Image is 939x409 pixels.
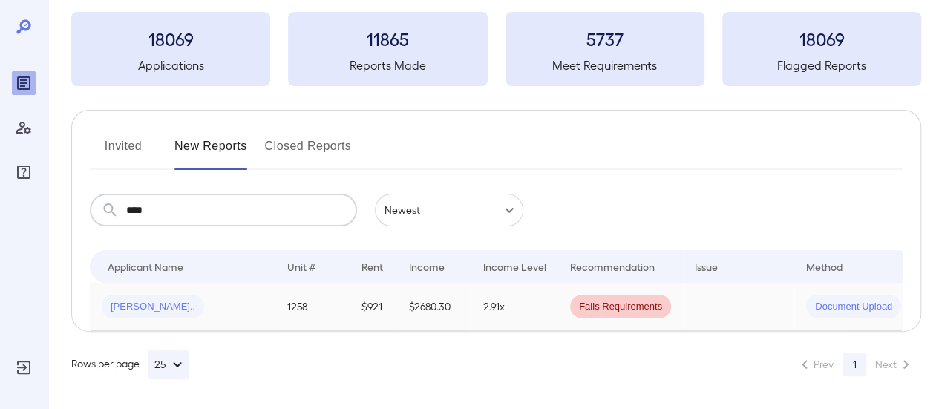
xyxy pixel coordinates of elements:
[265,134,352,170] button: Closed Reports
[174,134,247,170] button: New Reports
[471,283,558,331] td: 2.91x
[12,356,36,379] div: Log Out
[570,300,671,314] span: Fails Requirements
[695,258,719,275] div: Issue
[288,56,487,74] h5: Reports Made
[102,300,204,314] span: [PERSON_NAME]..
[506,56,704,74] h5: Meet Requirements
[409,258,445,275] div: Income
[570,258,655,275] div: Recommendation
[375,194,523,226] div: Newest
[397,283,471,331] td: $2680.30
[71,56,270,74] h5: Applications
[806,300,901,314] span: Document Upload
[506,27,704,50] h3: 5737
[288,27,487,50] h3: 11865
[71,12,921,86] summary: 18069Applications11865Reports Made5737Meet Requirements18069Flagged Reports
[71,27,270,50] h3: 18069
[350,283,397,331] td: $921
[12,116,36,140] div: Manage Users
[722,56,921,74] h5: Flagged Reports
[275,283,350,331] td: 1258
[287,258,315,275] div: Unit #
[789,353,921,376] nav: pagination navigation
[806,258,843,275] div: Method
[148,350,189,379] button: 25
[12,160,36,184] div: FAQ
[71,350,189,379] div: Rows per page
[12,71,36,95] div: Reports
[90,134,157,170] button: Invited
[722,27,921,50] h3: 18069
[483,258,546,275] div: Income Level
[361,258,385,275] div: Rent
[843,353,866,376] button: page 1
[108,258,183,275] div: Applicant Name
